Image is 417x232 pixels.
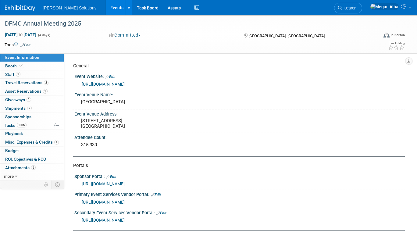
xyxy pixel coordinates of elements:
[5,72,20,77] span: Staff
[27,106,32,110] span: 2
[74,90,405,98] div: Event Venue Name:
[31,165,36,170] span: 3
[5,123,27,128] span: Tasks
[82,200,125,205] a: [URL][DOMAIN_NAME]
[346,32,405,41] div: Event Format
[5,97,31,102] span: Giveaways
[4,174,14,179] span: more
[5,157,46,162] span: ROI, Objectives & ROO
[74,72,405,80] div: Event Website:
[43,5,97,10] span: [PERSON_NAME] Solutions
[0,130,64,138] a: Playbook
[151,193,161,197] a: Edit
[0,172,64,180] a: more
[0,96,64,104] a: Giveaways1
[79,97,400,107] div: [GEOGRAPHIC_DATA]
[5,114,31,119] span: Sponsorships
[74,109,405,117] div: Event Venue Address:
[5,165,36,170] span: Attachments
[17,123,27,127] span: 100%
[5,55,39,60] span: Event Information
[18,32,23,37] span: to
[79,140,400,150] div: 315-330
[37,33,50,37] span: (4 days)
[5,131,23,136] span: Playbook
[0,121,64,130] a: Tasks100%
[73,63,400,69] div: General
[20,64,23,67] i: Booth reservation complete
[82,181,125,186] a: [URL][DOMAIN_NAME]
[5,80,48,85] span: Travel Reservations
[41,180,52,188] td: Personalize Event Tab Strip
[107,32,143,38] button: Committed
[388,42,405,45] div: Event Rating
[0,62,64,70] a: Booth
[81,118,205,129] pre: [STREET_ADDRESS] [GEOGRAPHIC_DATA]
[390,33,405,37] div: In-Person
[370,3,399,10] img: Megan Alba
[5,5,35,11] img: ExhibitDay
[0,53,64,62] a: Event Information
[5,32,37,37] span: [DATE] [DATE]
[5,63,24,68] span: Booth
[16,72,20,77] span: 1
[74,133,405,141] div: Attendee Count:
[5,89,48,94] span: Asset Reservations
[73,162,400,169] div: Portals
[82,82,125,87] a: [URL][DOMAIN_NAME]
[82,218,125,223] a: [URL][DOMAIN_NAME]
[248,34,325,38] span: [GEOGRAPHIC_DATA], [GEOGRAPHIC_DATA]
[342,6,356,10] span: Search
[5,42,30,48] td: Tags
[74,208,405,216] div: Secondary Event Services Vendor Portal:
[5,140,59,145] span: Misc. Expenses & Credits
[74,190,405,198] div: Primary Event Services Vendor Portal:
[0,87,64,95] a: Asset Reservations3
[5,106,32,111] span: Shipments
[20,43,30,47] a: Edit
[0,70,64,79] a: Staff1
[0,164,64,172] a: Attachments3
[52,180,64,188] td: Toggle Event Tabs
[3,18,371,29] div: DFMC Annual Meeting 2025
[0,79,64,87] a: Travel Reservations3
[105,75,116,79] a: Edit
[44,80,48,85] span: 3
[43,89,48,94] span: 3
[156,211,166,215] a: Edit
[0,147,64,155] a: Budget
[0,155,64,163] a: ROI, Objectives & ROO
[0,104,64,112] a: Shipments2
[74,172,405,180] div: Sponsor Portal:
[383,33,390,37] img: Format-Inperson.png
[54,140,59,145] span: 1
[334,3,362,13] a: Search
[5,148,19,153] span: Budget
[106,175,116,179] a: Edit
[0,138,64,146] a: Misc. Expenses & Credits1
[27,97,31,102] span: 1
[0,113,64,121] a: Sponsorships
